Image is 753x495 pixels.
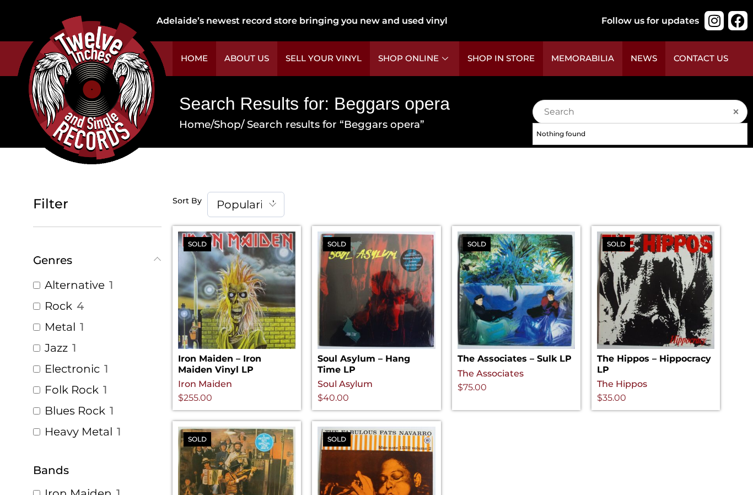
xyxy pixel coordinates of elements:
span: 4 [77,299,84,313]
nav: Breadcrumb [179,117,501,132]
a: Metal [45,320,76,334]
a: Shop Online [370,41,459,76]
div: Follow us for updates [601,14,699,28]
a: SoldSoul Asylum – Hang Time LP [318,232,435,375]
span: $ [318,392,323,403]
bdi: 75.00 [458,382,487,392]
bdi: 255.00 [178,392,212,403]
span: Sold [323,237,351,251]
span: 1 [104,362,108,375]
button: Genres [33,255,162,266]
a: Blues Rock [45,403,105,418]
span: 1 [117,425,121,438]
span: Sold [603,237,630,251]
h2: Soul Asylum – Hang Time LP [318,349,435,374]
img: Iron Maiden [178,232,295,349]
a: News [622,41,665,76]
input: Search [533,100,747,124]
span: $ [597,392,603,403]
span: 1 [109,278,113,292]
a: Home [179,118,211,131]
a: SoldThe Associates – Sulk LP [458,232,575,364]
a: Shop in Store [459,41,543,76]
a: Alternative [45,278,105,292]
h5: Sort By [173,196,202,206]
img: The Associates – Sulk LP [458,232,575,349]
a: About Us [216,41,277,76]
img: The Hippos – Hippocracy LP [597,232,714,349]
a: Iron Maiden [178,379,232,389]
span: Sold [184,432,211,446]
span: Sold [323,432,351,446]
a: SoldThe Hippos – Hippocracy LP [597,232,714,375]
a: Rock [45,299,72,313]
span: 1 [103,383,107,396]
bdi: 35.00 [597,392,626,403]
span: Sold [184,237,211,251]
span: × [732,105,747,119]
span: 1 [80,320,84,333]
span: 1 [110,404,114,417]
a: Folk Rock [45,383,99,397]
a: Soul Asylum [318,379,373,389]
a: Sell Your Vinyl [277,41,370,76]
img: Soul Asylum – Hang Time LP [318,232,435,349]
div: Bands [33,462,162,478]
a: Memorabilia [543,41,622,76]
span: Popularity [207,192,284,217]
li: Nothing found [533,123,747,144]
a: Contact Us [665,41,736,76]
a: Heavy Metal [45,424,112,439]
bdi: 40.00 [318,392,349,403]
h2: The Hippos – Hippocracy LP [597,349,714,374]
span: 1 [72,341,76,354]
a: SoldIron Maiden – Iron Maiden Vinyl LP [178,232,295,375]
a: The Associates [458,368,524,379]
h5: Filter [33,196,162,212]
h1: Search Results for: Beggars opera [179,92,501,116]
a: Home [173,41,216,76]
span: Genres [33,255,157,266]
a: Jazz [45,341,68,355]
span: Sold [463,237,491,251]
div: Adelaide’s newest record store bringing you new and used vinyl [157,14,575,28]
a: The Hippos [597,379,647,389]
h2: Iron Maiden – Iron Maiden Vinyl LP [178,349,295,374]
a: Shop [214,118,241,131]
span: Popularity [208,192,284,217]
h2: The Associates – Sulk LP [458,349,575,364]
a: Electronic [45,362,100,376]
span: $ [178,392,184,403]
span: $ [458,382,463,392]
